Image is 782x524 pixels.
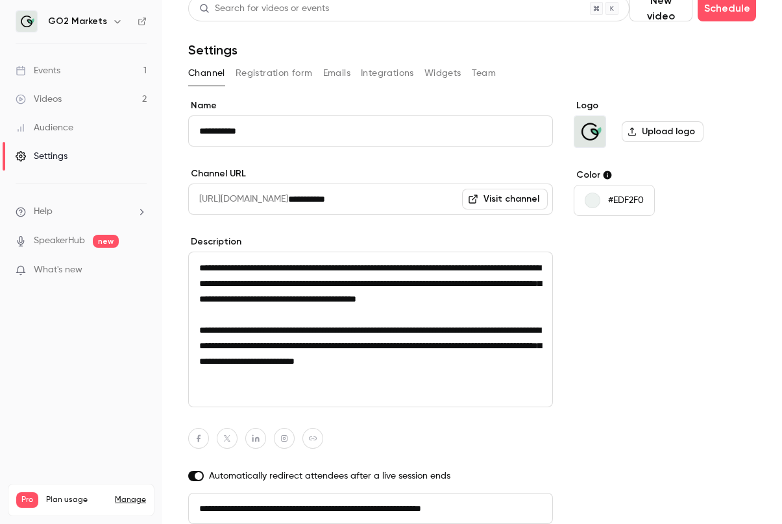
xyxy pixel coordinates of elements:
[16,93,62,106] div: Videos
[16,64,60,77] div: Events
[131,265,147,276] iframe: Noticeable Trigger
[361,63,414,84] button: Integrations
[323,63,350,84] button: Emails
[188,184,288,215] span: [URL][DOMAIN_NAME]
[48,15,107,28] h6: GO2 Markets
[16,205,147,219] li: help-dropdown-opener
[16,150,67,163] div: Settings
[574,99,756,112] label: Logo
[46,495,107,505] span: Plan usage
[188,235,553,248] label: Description
[462,189,548,209] a: Visit channel
[188,42,238,58] h1: Settings
[34,263,82,277] span: What's new
[16,492,38,508] span: Pro
[199,2,329,16] div: Search for videos or events
[188,167,553,180] label: Channel URL
[608,194,644,207] p: #EDF2F0
[424,63,461,84] button: Widgets
[16,11,37,32] img: GO2 Markets
[574,185,655,216] button: #EDF2F0
[574,99,756,148] section: Logo
[16,121,73,134] div: Audience
[236,63,313,84] button: Registration form
[574,169,756,182] label: Color
[574,116,605,147] img: GO2 Markets
[188,99,553,112] label: Name
[93,235,119,248] span: new
[188,63,225,84] button: Channel
[472,63,496,84] button: Team
[34,234,85,248] a: SpeakerHub
[115,495,146,505] a: Manage
[188,470,553,482] label: Automatically redirect attendees after a live session ends
[34,205,53,219] span: Help
[622,121,703,142] label: Upload logo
